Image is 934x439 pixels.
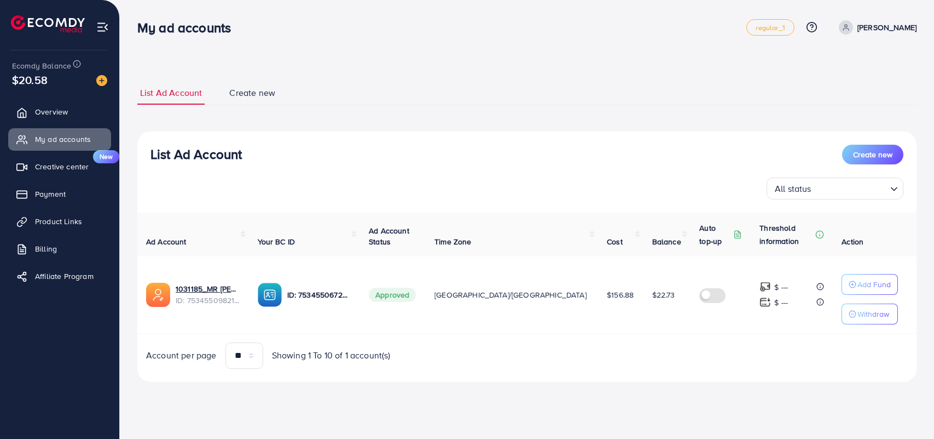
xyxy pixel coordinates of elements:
[146,349,217,362] span: Account per page
[35,161,89,172] span: Creative center
[369,225,409,247] span: Ad Account Status
[759,221,813,248] p: Threshold information
[8,128,111,150] a: My ad accounts
[842,274,898,295] button: Add Fund
[834,20,916,35] a: [PERSON_NAME]
[12,60,71,71] span: Ecomdy Balance
[35,216,82,227] span: Product Links
[35,271,94,282] span: Affiliate Program
[93,150,119,163] span: New
[842,304,898,324] button: Withdraw
[146,283,170,307] img: ic-ads-acc.e4c84228.svg
[272,349,391,362] span: Showing 1 To 10 of 1 account(s)
[853,149,892,160] span: Create new
[35,243,57,254] span: Billing
[842,236,863,247] span: Action
[137,20,240,36] h3: My ad accounts
[258,236,295,247] span: Your BC ID
[774,281,788,294] p: $ ---
[815,179,886,197] input: Search for option
[774,296,788,309] p: $ ---
[176,283,240,306] div: <span class='underline'>1031185_MR ALI AKBAR LTD_1754274376901</span></br>7534550982185926672
[8,265,111,287] a: Affiliate Program
[652,289,675,300] span: $22.73
[11,15,85,32] img: logo
[12,72,48,88] span: $20.58
[176,283,240,294] a: 1031185_MR [PERSON_NAME] LTD_1754274376901
[857,278,891,291] p: Add Fund
[140,87,202,99] span: List Ad Account
[434,236,471,247] span: Time Zone
[699,221,731,248] p: Auto top-up
[35,106,68,117] span: Overview
[176,295,240,306] span: ID: 7534550982185926672
[8,101,111,123] a: Overview
[258,283,282,307] img: ic-ba-acc.ded83a64.svg
[287,288,352,301] p: ID: 7534550672923197456
[369,288,416,302] span: Approved
[607,289,634,300] span: $156.88
[842,145,903,164] button: Create new
[434,289,587,300] span: [GEOGRAPHIC_DATA]/[GEOGRAPHIC_DATA]
[652,236,681,247] span: Balance
[96,75,107,86] img: image
[96,21,109,33] img: menu
[857,307,889,321] p: Withdraw
[767,178,903,199] div: Search for option
[8,156,111,178] a: Creative centerNew
[229,87,275,99] span: Create new
[150,146,242,162] h3: List Ad Account
[8,183,111,205] a: Payment
[759,297,771,308] img: top-up amount
[8,238,111,260] a: Billing
[607,236,623,247] span: Cost
[35,134,91,145] span: My ad accounts
[746,19,794,36] a: regular_1
[35,189,66,199] span: Payment
[773,181,814,197] span: All status
[8,210,111,232] a: Product Links
[759,281,771,293] img: top-up amount
[756,24,785,31] span: regular_1
[146,236,187,247] span: Ad Account
[857,21,916,34] p: [PERSON_NAME]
